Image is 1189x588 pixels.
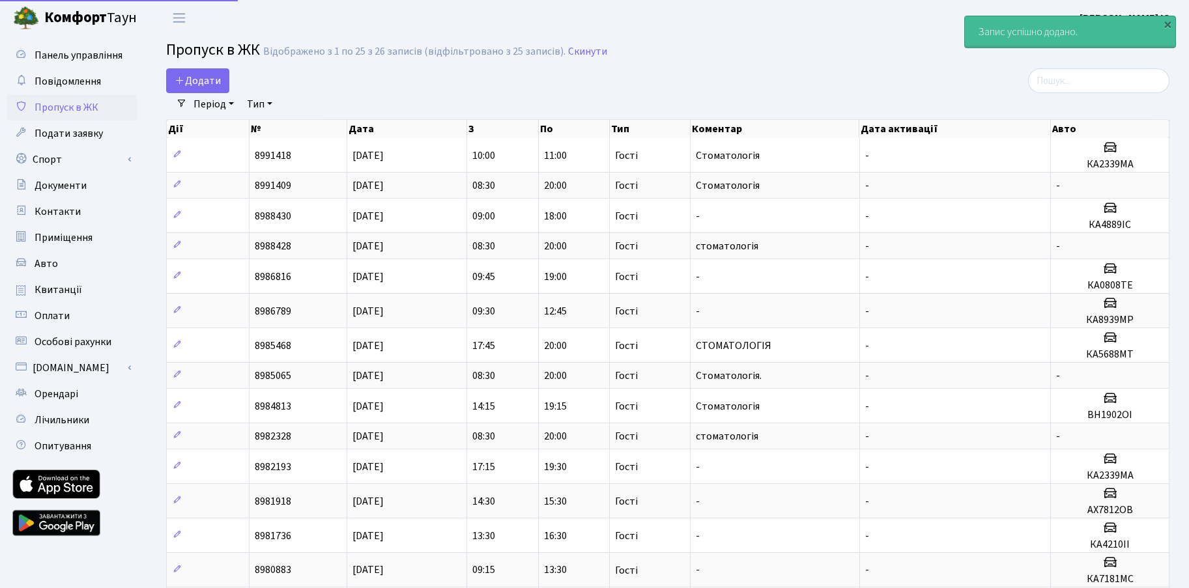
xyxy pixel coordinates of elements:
span: - [865,369,869,383]
span: 14:30 [472,494,495,509]
a: Тип [242,93,278,115]
span: - [865,239,869,253]
span: - [865,148,869,163]
span: [DATE] [352,148,384,163]
span: 16:30 [544,529,567,543]
span: 8988428 [255,239,291,253]
span: - [696,304,700,318]
span: - [1056,369,1060,383]
th: Дата активації [859,120,1051,138]
span: [DATE] [352,304,384,318]
h5: КА4889ІС [1056,219,1164,231]
span: Гості [615,241,638,251]
span: - [865,304,869,318]
span: 19:15 [544,399,567,413]
span: 20:00 [544,429,567,443]
span: 08:30 [472,239,495,253]
span: Гості [615,431,638,441]
span: стоматологія [696,429,758,443]
span: - [865,399,869,413]
h5: АХ7812ОВ [1056,504,1164,516]
span: [DATE] [352,529,384,543]
span: - [696,460,700,474]
h5: ВН1902ОІ [1056,409,1164,421]
a: Орендарі [7,381,137,407]
span: - [1056,178,1060,193]
span: Гості [615,306,638,316]
span: [DATE] [352,563,384,578]
th: Авто [1051,120,1169,138]
span: 19:00 [544,270,567,284]
span: Повідомлення [35,74,101,89]
a: Додати [166,68,229,93]
span: Гості [615,531,638,541]
span: 08:30 [472,369,495,383]
span: 20:00 [544,369,567,383]
span: - [1056,239,1060,253]
span: Стоматологія [696,399,760,413]
span: - [865,270,869,284]
a: Авто [7,251,137,277]
span: [DATE] [352,399,384,413]
span: Документи [35,178,87,193]
span: Авто [35,257,58,271]
h5: КА4210ІІ [1056,539,1164,551]
span: - [865,460,869,474]
span: 20:00 [544,178,567,193]
span: [DATE] [352,494,384,509]
span: 18:00 [544,209,567,223]
b: Комфорт [44,7,107,28]
a: [DOMAIN_NAME] [7,355,137,381]
th: З [467,120,539,138]
span: 8980883 [255,563,291,578]
th: По [539,120,610,138]
span: 8981918 [255,494,291,509]
div: Запис успішно додано. [965,16,1175,48]
span: 8982193 [255,460,291,474]
h5: КА7181МС [1056,573,1164,585]
span: - [865,209,869,223]
span: Гості [615,401,638,412]
span: 8985468 [255,339,291,353]
span: [DATE] [352,270,384,284]
span: - [865,429,869,443]
span: 08:30 [472,178,495,193]
h5: КА8939МР [1056,314,1164,326]
span: Пропуск в ЖК [166,38,260,61]
input: Пошук... [1028,68,1169,93]
span: Гості [615,371,638,381]
span: - [696,209,700,223]
span: 13:30 [472,529,495,543]
span: 15:30 [544,494,567,509]
span: - [696,529,700,543]
span: 12:45 [544,304,567,318]
h5: КА5688МТ [1056,348,1164,361]
span: 11:00 [544,148,567,163]
span: 17:45 [472,339,495,353]
a: Особові рахунки [7,329,137,355]
div: Відображено з 1 по 25 з 26 записів (відфільтровано з 25 записів). [263,46,566,58]
span: 20:00 [544,239,567,253]
span: 8984813 [255,399,291,413]
span: 08:30 [472,429,495,443]
span: Опитування [35,439,91,453]
span: Додати [175,74,221,88]
span: 8986816 [255,270,291,284]
h5: КА2339МА [1056,158,1164,171]
span: Панель управління [35,48,122,63]
h5: КА2339МА [1056,469,1164,482]
span: - [696,563,700,578]
span: [DATE] [352,429,384,443]
span: Гості [615,341,638,351]
img: logo.png [13,5,39,31]
span: 09:30 [472,304,495,318]
span: Гості [615,150,638,161]
span: 8982328 [255,429,291,443]
div: × [1161,18,1174,31]
span: Квитанції [35,283,82,297]
a: Квитанції [7,277,137,303]
span: - [696,270,700,284]
span: 8991409 [255,178,291,193]
span: Оплати [35,309,70,323]
span: 09:15 [472,563,495,578]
